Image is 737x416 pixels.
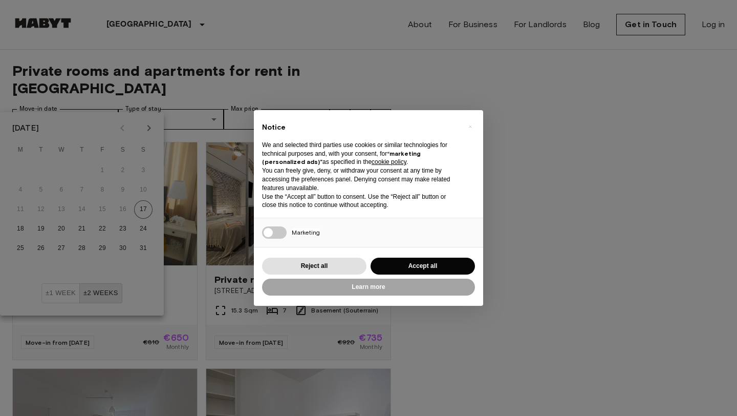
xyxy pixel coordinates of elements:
p: You can freely give, deny, or withdraw your consent at any time by accessing the preferences pane... [262,167,459,192]
p: We and selected third parties use cookies or similar technologies for technical purposes and, wit... [262,141,459,167]
button: Reject all [262,258,366,275]
h2: Notice [262,122,459,133]
span: × [468,120,472,133]
p: Use the “Accept all” button to consent. Use the “Reject all” button or close this notice to conti... [262,193,459,210]
button: Close this notice [462,118,478,135]
button: Accept all [371,258,475,275]
a: cookie policy [372,158,406,165]
button: Learn more [262,279,475,296]
strong: “marketing (personalized ads)” [262,150,421,166]
span: Marketing [292,228,320,236]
